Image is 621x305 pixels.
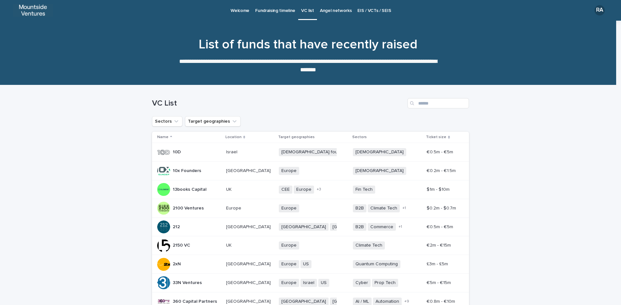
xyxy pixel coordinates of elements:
tr: 2xN2xN [GEOGRAPHIC_DATA][GEOGRAPHIC_DATA] EuropeUSQuantum Computing£3m - £5m£3m - £5m [152,255,469,274]
span: Fin Tech [353,186,375,194]
p: [GEOGRAPHIC_DATA] [226,298,272,304]
p: 360 Capital Partners [173,298,218,304]
span: Europe [279,167,299,175]
span: B2B [353,223,366,231]
p: €0.8m - €10m [427,298,456,304]
span: [DEMOGRAPHIC_DATA] [353,148,406,156]
p: [GEOGRAPHIC_DATA] [226,167,272,174]
span: + 1 [398,225,402,229]
p: 10D [173,148,182,155]
span: [GEOGRAPHIC_DATA] [330,223,380,231]
p: Location [225,134,242,141]
p: UK [226,186,233,192]
span: + 3 [317,188,321,191]
p: 2xN [173,260,182,267]
p: €0.2m - €1.5m [427,167,457,174]
p: 212 [173,223,181,230]
p: 10x Founders [173,167,202,174]
p: $1m - $10m [427,186,451,192]
span: Climate Tech [368,204,400,212]
tr: 2150 VC2150 VC UKUK EuropeClimate Tech€2m - €15m€2m - €15m [152,236,469,255]
p: [GEOGRAPHIC_DATA] [226,223,272,230]
span: Israel [300,279,317,287]
p: €5m - €15m [427,279,452,286]
p: 33N Ventures [173,279,203,286]
span: Europe [279,279,299,287]
tr: 33N Ventures33N Ventures [GEOGRAPHIC_DATA][GEOGRAPHIC_DATA] EuropeIsraelUSCyberProp Tech€5m - €15... [152,273,469,292]
button: Sectors [152,116,182,127]
span: Europe [279,204,299,212]
p: 2150 VC [173,241,191,248]
tr: 10D10D IsraelIsrael [DEMOGRAPHIC_DATA] founders[DEMOGRAPHIC_DATA]€0.5m - €5m€0.5m - €5m [152,143,469,162]
span: CEE [279,186,292,194]
span: Commerce [368,223,396,231]
p: Target geographies [278,134,315,141]
tr: 212212 [GEOGRAPHIC_DATA][GEOGRAPHIC_DATA] [GEOGRAPHIC_DATA][GEOGRAPHIC_DATA]B2BCommerce+1€0.5m - ... [152,218,469,236]
h1: List of funds that have recently raised [150,37,467,52]
p: [GEOGRAPHIC_DATA] [226,260,272,267]
span: Climate Tech [353,241,385,249]
button: Target geographies [185,116,241,127]
p: Ticket size [426,134,446,141]
input: Search [408,98,469,108]
span: + 9 [404,300,409,303]
span: [GEOGRAPHIC_DATA] [279,223,329,231]
p: UK [226,241,233,248]
span: [DEMOGRAPHIC_DATA] founders [279,148,352,156]
span: [DEMOGRAPHIC_DATA] [353,167,406,175]
span: Europe [279,260,299,268]
tr: 13books Capital13books Capital UKUK CEEEurope+3Fin Tech$1m - $10m$1m - $10m [152,180,469,199]
span: Europe [294,186,314,194]
p: 13books Capital [173,186,208,192]
img: XmvxUhZ8Q0ah5CHExGrz [13,4,53,17]
tr: 10x Founders10x Founders [GEOGRAPHIC_DATA][GEOGRAPHIC_DATA] Europe[DEMOGRAPHIC_DATA]€0.2m - €1.5m... [152,162,469,180]
p: €0.5m - €5m [427,148,454,155]
p: £3m - £5m [427,260,449,267]
p: $0.2m - $0.7m [427,204,457,211]
div: RA [594,5,605,15]
p: €2m - €15m [427,241,452,248]
span: + 1 [402,206,406,210]
h1: VC List [152,99,405,108]
span: Europe [279,241,299,249]
p: Israel [226,148,239,155]
span: US [300,260,311,268]
p: Name [157,134,169,141]
p: 2100 Ventures [173,204,205,211]
span: Quantum Computing [353,260,400,268]
span: US [318,279,329,287]
span: Cyber [353,279,371,287]
span: Prop Tech [372,279,398,287]
span: B2B [353,204,366,212]
tr: 2100 Ventures2100 Ventures EuropeEurope EuropeB2BClimate Tech+1$0.2m - $0.7m$0.2m - $0.7m [152,199,469,218]
p: [GEOGRAPHIC_DATA] [226,279,272,286]
p: €0.5m - €5m [427,223,454,230]
p: Sectors [352,134,367,141]
p: Europe [226,204,243,211]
